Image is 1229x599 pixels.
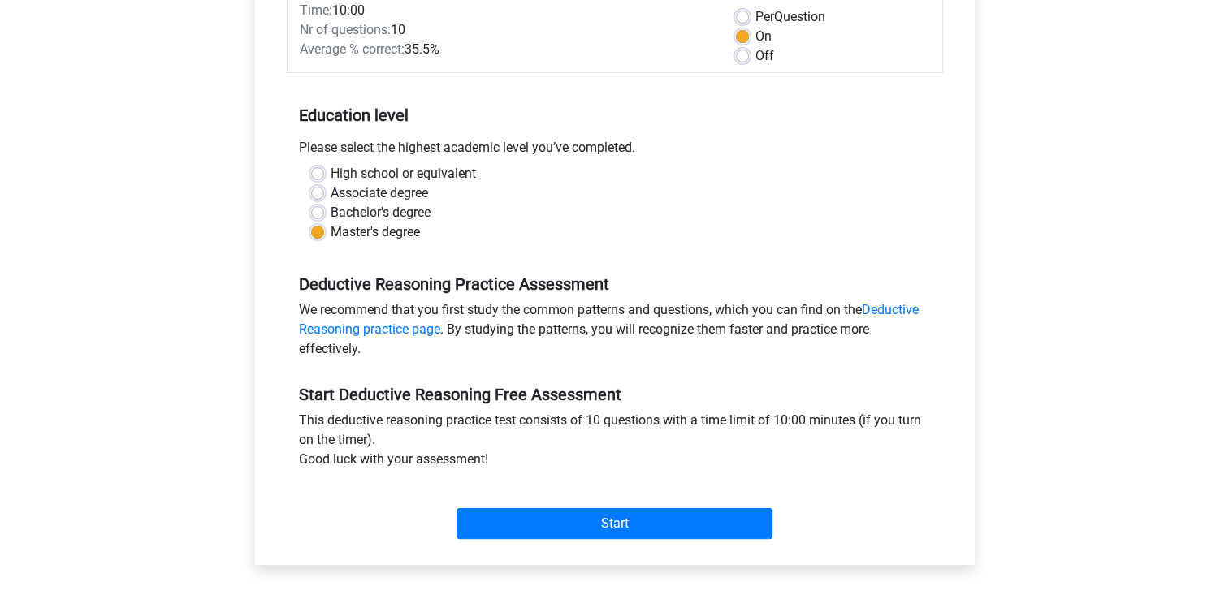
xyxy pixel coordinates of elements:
[299,385,931,404] h5: Start Deductive Reasoning Free Assessment
[287,411,943,476] div: This deductive reasoning practice test consists of 10 questions with a time limit of 10:00 minute...
[755,9,774,24] span: Per
[288,40,724,59] div: 35.5%
[331,203,431,222] label: Bachelor's degree
[288,20,724,40] div: 10
[287,300,943,365] div: We recommend that you first study the common patterns and questions, which you can find on the . ...
[288,1,724,20] div: 10:00
[331,164,476,183] label: High school or equivalent
[300,41,405,57] span: Average % correct:
[331,183,428,203] label: Associate degree
[300,2,332,18] span: Time:
[287,138,943,164] div: Please select the highest academic level you’ve completed.
[331,222,420,242] label: Master's degree
[755,46,774,66] label: Off
[457,508,772,539] input: Start
[755,27,772,46] label: On
[299,274,931,294] h5: Deductive Reasoning Practice Assessment
[300,22,391,37] span: Nr of questions:
[299,99,931,131] h5: Education level
[755,7,825,27] label: Question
